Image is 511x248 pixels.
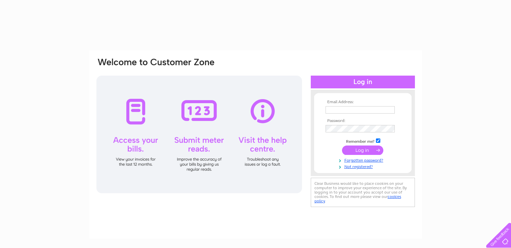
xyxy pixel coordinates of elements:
a: Not registered? [326,163,402,169]
td: Remember me? [324,137,402,144]
th: Email Address: [324,100,402,105]
a: Forgotten password? [326,157,402,163]
a: cookies policy [314,194,401,203]
th: Password: [324,119,402,123]
input: Submit [342,146,383,155]
div: Clear Business would like to place cookies on your computer to improve your experience of the sit... [311,178,415,207]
